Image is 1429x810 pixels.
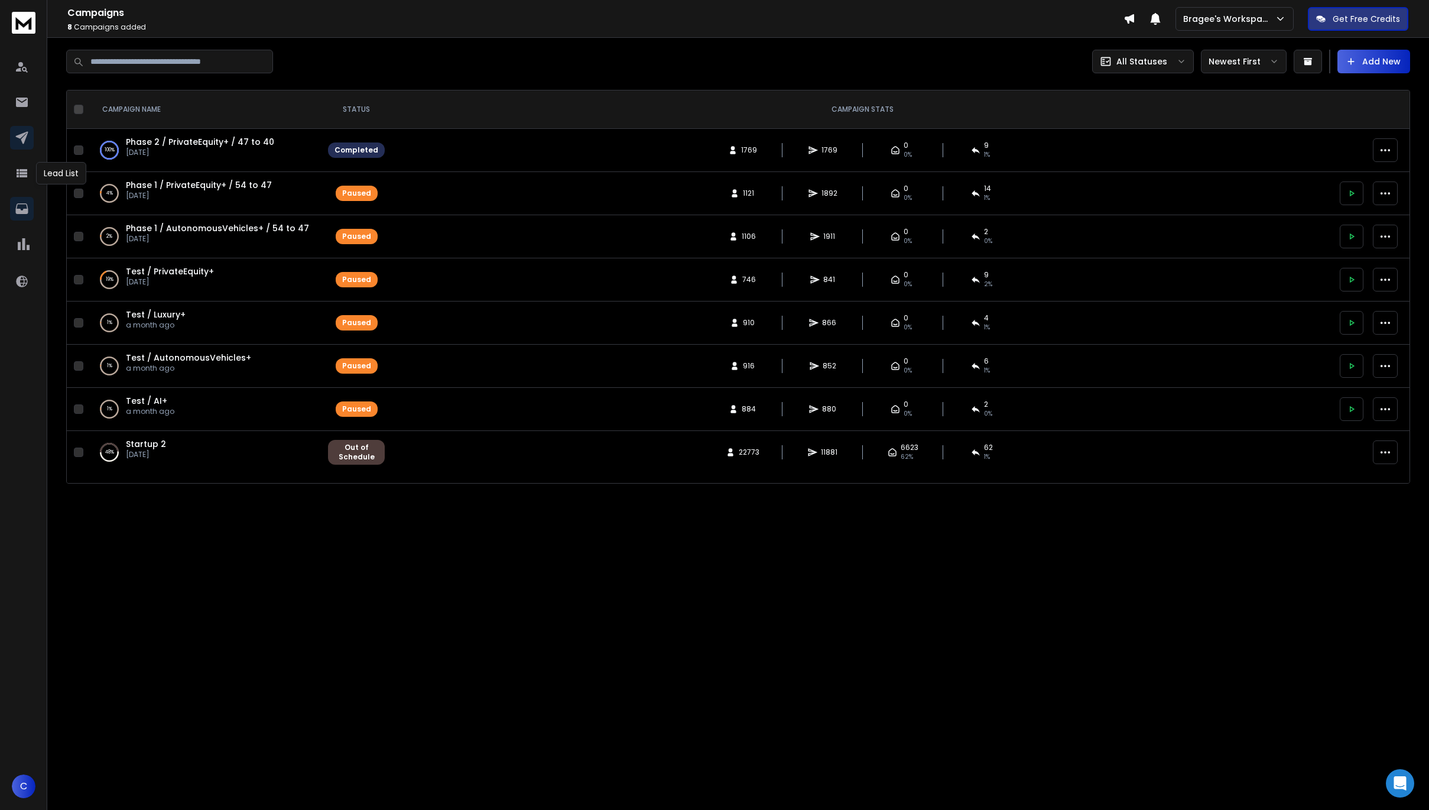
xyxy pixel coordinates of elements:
[904,313,908,323] span: 0
[126,191,272,200] p: [DATE]
[67,6,1123,20] h1: Campaigns
[901,443,918,452] span: 6623
[1201,50,1287,73] button: Newest First
[12,12,35,34] img: logo
[88,345,321,388] td: 1%Test / AutonomousVehicles+a month ago
[984,409,992,419] span: 0 %
[904,193,912,203] span: 0%
[334,145,378,155] div: Completed
[106,187,113,199] p: 4 %
[1308,7,1408,31] button: Get Free Credits
[342,232,371,241] div: Paused
[88,215,321,258] td: 2%Phase 1 / AutonomousVehicles+ / 54 to 47[DATE]
[984,452,990,462] span: 1 %
[1183,13,1275,25] p: Bragee's Workspace
[822,318,836,328] span: 866
[984,270,989,280] span: 9
[342,189,371,198] div: Paused
[904,366,912,375] span: 0%
[742,404,756,414] span: 884
[88,302,321,345] td: 1%Test / Luxury+a month ago
[904,323,912,332] span: 0%
[821,448,837,457] span: 11881
[126,450,166,459] p: [DATE]
[904,236,912,246] span: 0%
[984,400,988,409] span: 2
[743,189,755,198] span: 1121
[105,144,115,156] p: 100 %
[904,280,912,289] span: 0%
[126,136,274,148] a: Phase 2 / PrivateEquity+ / 47 to 40
[342,275,371,284] div: Paused
[904,184,908,193] span: 0
[126,222,309,234] a: Phase 1 / AutonomousVehicles+ / 54 to 47
[88,388,321,431] td: 1%Test / AI+a month ago
[984,357,989,366] span: 6
[126,364,251,373] p: a month ago
[904,227,908,236] span: 0
[904,400,908,409] span: 0
[904,270,908,280] span: 0
[126,265,214,277] span: Test / PrivateEquity+
[904,357,908,366] span: 0
[743,318,755,328] span: 910
[984,323,990,332] span: 1 %
[984,443,993,452] span: 62
[823,275,835,284] span: 841
[984,313,989,323] span: 4
[741,145,757,155] span: 1769
[126,407,174,416] p: a month ago
[904,141,908,150] span: 0
[126,309,186,320] a: Test / Luxury+
[126,395,167,407] a: Test / AI+
[106,231,112,242] p: 2 %
[88,172,321,215] td: 4%Phase 1 / PrivateEquity+ / 54 to 47[DATE]
[88,258,321,302] td: 19%Test / PrivateEquity+[DATE]
[984,193,990,203] span: 1 %
[392,90,1333,129] th: CAMPAIGN STATS
[984,141,989,150] span: 9
[901,452,913,462] span: 62 %
[12,775,35,798] button: C
[106,274,113,286] p: 19 %
[126,179,272,191] a: Phase 1 / PrivateEquity+ / 54 to 47
[342,404,371,414] div: Paused
[88,431,321,474] td: 48%Startup 2[DATE]
[88,90,321,129] th: CAMPAIGN NAME
[984,366,990,375] span: 1 %
[822,404,836,414] span: 880
[742,232,756,241] span: 1106
[126,234,309,244] p: [DATE]
[126,438,166,450] a: Startup 2
[342,361,371,371] div: Paused
[821,145,837,155] span: 1769
[1386,769,1414,798] div: Open Intercom Messenger
[126,352,251,364] a: Test / AutonomousVehicles+
[904,150,912,160] span: 0%
[342,318,371,328] div: Paused
[1116,56,1167,67] p: All Statuses
[67,22,72,32] span: 8
[107,360,112,372] p: 1 %
[321,90,392,129] th: STATUS
[743,361,755,371] span: 916
[126,277,214,287] p: [DATE]
[821,189,837,198] span: 1892
[334,443,378,462] div: Out of Schedule
[126,148,274,157] p: [DATE]
[823,232,835,241] span: 1911
[739,448,759,457] span: 22773
[1337,50,1410,73] button: Add New
[107,317,112,329] p: 1 %
[1333,13,1400,25] p: Get Free Credits
[107,403,112,415] p: 1 %
[36,162,86,184] div: Lead List
[105,446,114,458] p: 48 %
